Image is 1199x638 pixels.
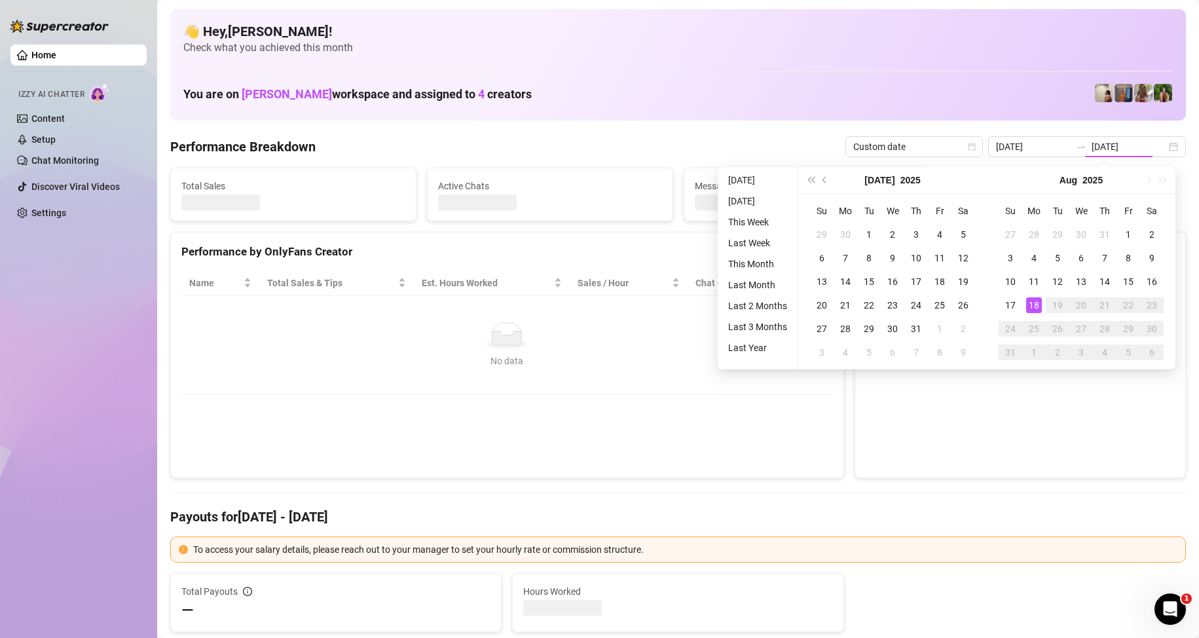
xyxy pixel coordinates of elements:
[478,87,485,101] span: 4
[31,208,66,218] a: Settings
[1092,140,1166,154] input: End date
[10,20,109,33] img: logo-BBDzfeDw.svg
[183,22,1173,41] h4: 👋 Hey, [PERSON_NAME] !
[170,508,1186,526] h4: Payouts for [DATE] - [DATE]
[31,181,120,192] a: Discover Viral Videos
[578,276,669,290] span: Sales / Hour
[422,276,551,290] div: Est. Hours Worked
[1154,84,1172,102] img: Nathaniel
[181,600,194,621] span: —
[181,271,259,296] th: Name
[1134,84,1153,102] img: Nathaniel
[570,271,688,296] th: Sales / Hour
[31,155,99,166] a: Chat Monitoring
[695,179,919,193] span: Messages Sent
[243,587,252,596] span: info-circle
[194,354,820,368] div: No data
[1076,141,1086,152] span: swap-right
[523,584,832,599] span: Hours Worked
[968,143,976,151] span: calendar
[259,271,414,296] th: Total Sales & Tips
[996,140,1071,154] input: Start date
[1154,593,1186,625] iframe: Intercom live chat
[695,276,814,290] span: Chat Conversion
[1076,141,1086,152] span: to
[31,134,56,145] a: Setup
[170,138,316,156] h4: Performance Breakdown
[1115,84,1133,102] img: Wayne
[90,83,110,102] img: AI Chatter
[853,137,975,157] span: Custom date
[688,271,832,296] th: Chat Conversion
[183,41,1173,55] span: Check what you achieved this month
[181,179,405,193] span: Total Sales
[181,243,833,261] div: Performance by OnlyFans Creator
[183,87,532,102] h1: You are on workspace and assigned to creators
[866,243,1175,261] div: Sales by OnlyFans Creator
[1095,84,1113,102] img: Ralphy
[438,179,662,193] span: Active Chats
[31,50,56,60] a: Home
[1181,593,1192,604] span: 1
[31,113,65,124] a: Content
[18,88,84,101] span: Izzy AI Chatter
[181,584,238,599] span: Total Payouts
[179,545,188,554] span: exclamation-circle
[242,87,332,101] span: [PERSON_NAME]
[189,276,241,290] span: Name
[193,542,1177,557] div: To access your salary details, please reach out to your manager to set your hourly rate or commis...
[267,276,396,290] span: Total Sales & Tips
